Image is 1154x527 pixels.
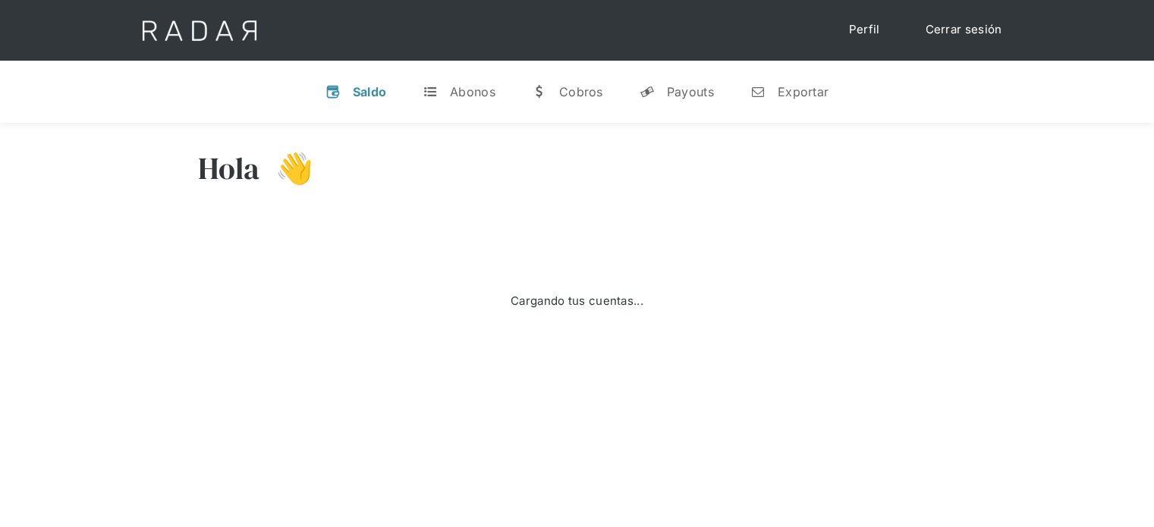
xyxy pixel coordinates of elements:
div: Payouts [667,84,714,99]
h3: Hola [198,149,260,187]
div: n [750,84,766,99]
div: Cobros [559,84,603,99]
div: Exportar [778,84,829,99]
div: w [532,84,547,99]
div: Saldo [353,84,387,99]
a: Cerrar sesión [910,15,1017,45]
div: Abonos [450,84,495,99]
div: Cargando tus cuentas... [511,293,643,310]
div: y [640,84,655,99]
a: Perfil [834,15,895,45]
div: v [325,84,341,99]
h3: 👋 [260,149,313,187]
div: t [423,84,438,99]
